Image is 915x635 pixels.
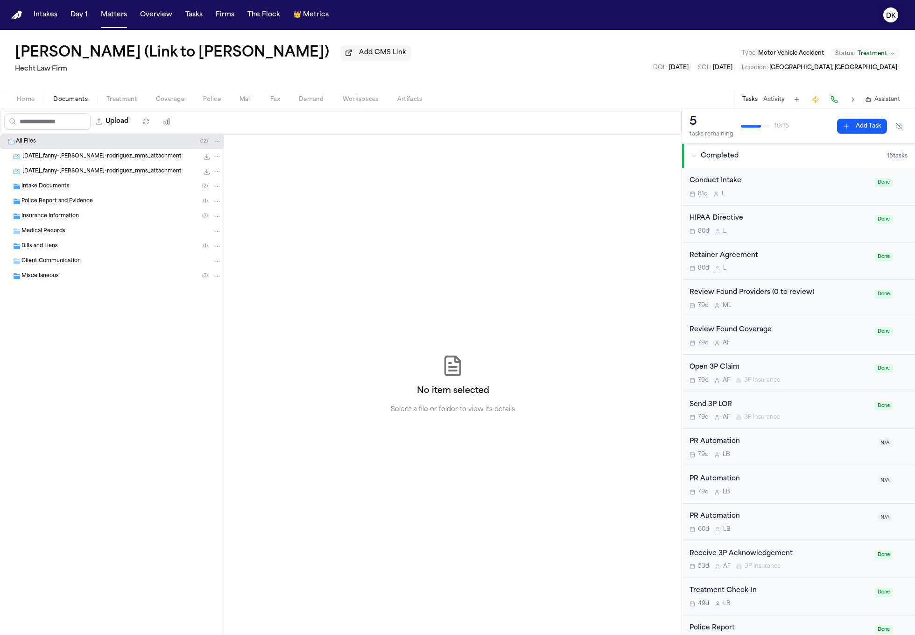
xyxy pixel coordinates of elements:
span: Treatment [858,50,887,57]
span: ( 3 ) [202,214,208,219]
span: ( 1 ) [203,243,208,249]
span: Completed [701,151,739,161]
span: [DATE] [669,65,689,71]
span: ( 1 ) [203,199,208,204]
div: Open 3P Claim [690,362,869,373]
span: All Files [16,138,36,146]
div: Open task: PR Automation [682,504,915,541]
div: Open task: Open 3P Claim [682,355,915,392]
button: Download 2025-08-13_fanny-guerrero-rodriguez_mms_attachment [202,152,211,161]
button: Firms [212,7,238,23]
span: 81d [698,190,708,198]
span: Add CMS Link [359,48,406,57]
button: Add Task [790,93,803,106]
a: Home [11,11,22,20]
span: Workspaces [343,96,379,103]
div: Open task: Conduct Intake [682,168,915,206]
input: Search files [4,113,91,130]
span: 79d [698,451,709,458]
span: L [723,228,726,235]
span: 60d [698,526,709,533]
span: Bills and Liens [21,243,58,250]
button: Upload [91,113,134,130]
button: Edit matter name [15,45,329,62]
span: Mail [239,96,252,103]
button: Change status from Treatment [831,48,900,59]
span: Motor Vehicle Accident [758,50,824,56]
span: Assistant [874,96,900,103]
div: Receive 3P Acknowledgement [690,549,869,559]
div: Open task: Treatment Check-In [682,578,915,615]
span: 79d [698,488,709,496]
button: Edit SOL: 2027-04-24 [695,63,735,72]
div: Conduct Intake [690,176,869,186]
span: Done [875,364,893,373]
span: SOL : [698,65,711,71]
span: ( 3 ) [202,273,208,278]
span: Done [875,327,893,336]
span: 79d [698,377,709,384]
span: L B [723,451,730,458]
button: Add Task [837,119,887,134]
span: 3P Insurance [744,414,780,421]
span: Medical Records [21,228,65,235]
div: PR Automation [690,511,872,522]
a: Tasks [182,7,206,23]
span: L [723,264,726,272]
span: 53d [698,563,709,570]
span: [DATE]_fanny-[PERSON_NAME]-rodriguez_mms_attachment [22,168,182,176]
a: crownMetrics [289,7,332,23]
span: N/A [878,476,893,485]
span: Treatment [106,96,137,103]
span: A F [723,339,730,347]
span: Artifacts [397,96,422,103]
span: [GEOGRAPHIC_DATA], [GEOGRAPHIC_DATA] [769,65,897,71]
button: Completed15tasks [682,144,915,168]
span: 3P Insurance [744,377,780,384]
img: Finch Logo [11,11,22,20]
div: Send 3P LOR [690,400,869,410]
span: Coverage [156,96,184,103]
span: Done [875,290,893,299]
p: Select a file or folder to view its details [391,405,515,414]
div: tasks remaining [690,130,733,138]
span: 3P Insurance [745,563,781,570]
span: Location : [742,65,768,71]
div: PR Automation [690,436,872,447]
div: Retainer Agreement [690,250,869,261]
button: Add CMS Link [340,45,411,60]
div: Open task: Send 3P LOR [682,392,915,429]
button: Matters [97,7,131,23]
button: Edit DOL: 2025-04-24 [650,63,691,72]
a: Overview [136,7,176,23]
span: Police Report and Evidence [21,198,93,206]
div: Open task: Review Found Providers (0 to review) [682,280,915,317]
span: A F [723,414,730,421]
span: Home [17,96,35,103]
button: Hide completed tasks (⌘⇧H) [891,119,908,134]
span: [DATE]_fanny-[PERSON_NAME]-rodriguez_mms_attachment [22,153,182,161]
span: Done [875,252,893,261]
button: Assistant [865,96,900,103]
button: Make a Call [828,93,841,106]
button: Download 2025-08-13_fanny-guerrero-rodriguez_mms_attachment [202,167,211,176]
button: Day 1 [67,7,91,23]
span: Metrics [303,10,329,20]
span: ( 2 ) [202,184,208,189]
span: L B [723,526,731,533]
button: Intakes [30,7,61,23]
div: 5 [690,114,733,129]
span: Intake Documents [21,183,70,191]
span: L [722,190,725,198]
span: Type : [742,50,757,56]
div: Review Found Coverage [690,325,869,335]
span: Demand [299,96,324,103]
span: Client Communication [21,257,81,265]
h2: Hecht Law Firm [15,64,411,75]
button: The Flock [244,7,284,23]
span: L B [723,600,731,607]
